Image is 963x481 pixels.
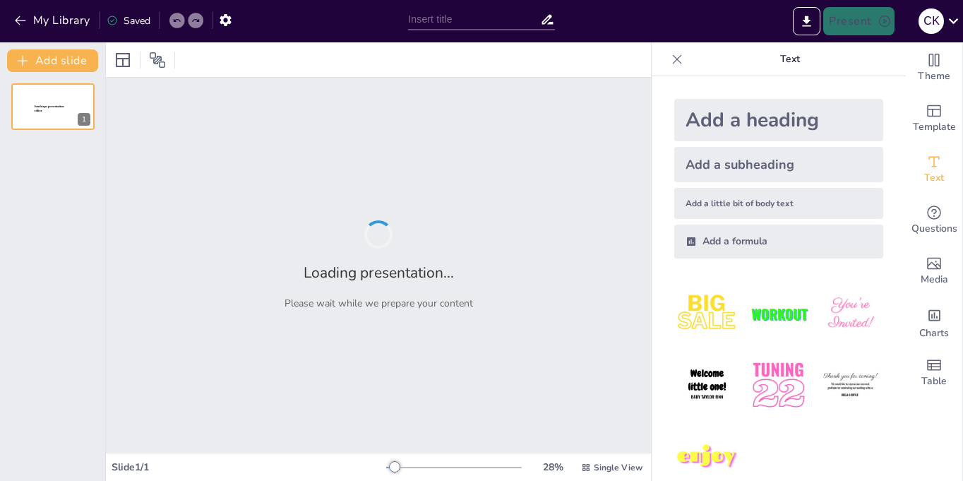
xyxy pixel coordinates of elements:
div: Get real-time input from your audience [906,195,962,246]
div: Saved [107,14,150,28]
img: 5.jpeg [746,352,811,418]
button: My Library [11,9,96,32]
span: Questions [911,221,957,237]
div: Change the overall theme [906,42,962,93]
span: Text [924,170,944,186]
span: Charts [919,326,949,341]
div: Add ready made slides [906,93,962,144]
div: Layout [112,49,134,71]
div: Add a little bit of body text [674,188,883,219]
div: C K [919,8,944,34]
span: Template [913,119,956,135]
h2: Loading presentation... [304,263,454,283]
button: Add slide [7,49,98,72]
div: Add images, graphics, shapes or video [906,246,962,297]
div: Add a formula [674,225,883,259]
p: Text [688,42,892,76]
div: Add a table [906,348,962,398]
span: Position [149,52,166,69]
img: 1.jpeg [674,281,740,347]
img: 4.jpeg [674,352,740,418]
button: C K [919,7,944,35]
span: Media [921,272,948,287]
span: Table [921,374,947,389]
span: Sendsteps presentation editor [35,105,64,113]
div: 1 [78,113,90,126]
input: Insert title [408,9,539,30]
img: 3.jpeg [818,281,883,347]
div: Add a subheading [674,147,883,182]
div: 1 [11,83,95,130]
div: Add text boxes [906,144,962,195]
div: 28 % [536,461,570,474]
div: Add a heading [674,99,883,141]
button: Present [823,7,894,35]
span: Theme [918,69,950,84]
div: Slide 1 / 1 [112,461,386,474]
div: Add charts and graphs [906,297,962,348]
button: Export to PowerPoint [793,7,820,35]
img: 6.jpeg [818,352,883,418]
span: Single View [594,462,642,473]
img: 2.jpeg [746,281,811,347]
p: Please wait while we prepare your content [285,297,473,310]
